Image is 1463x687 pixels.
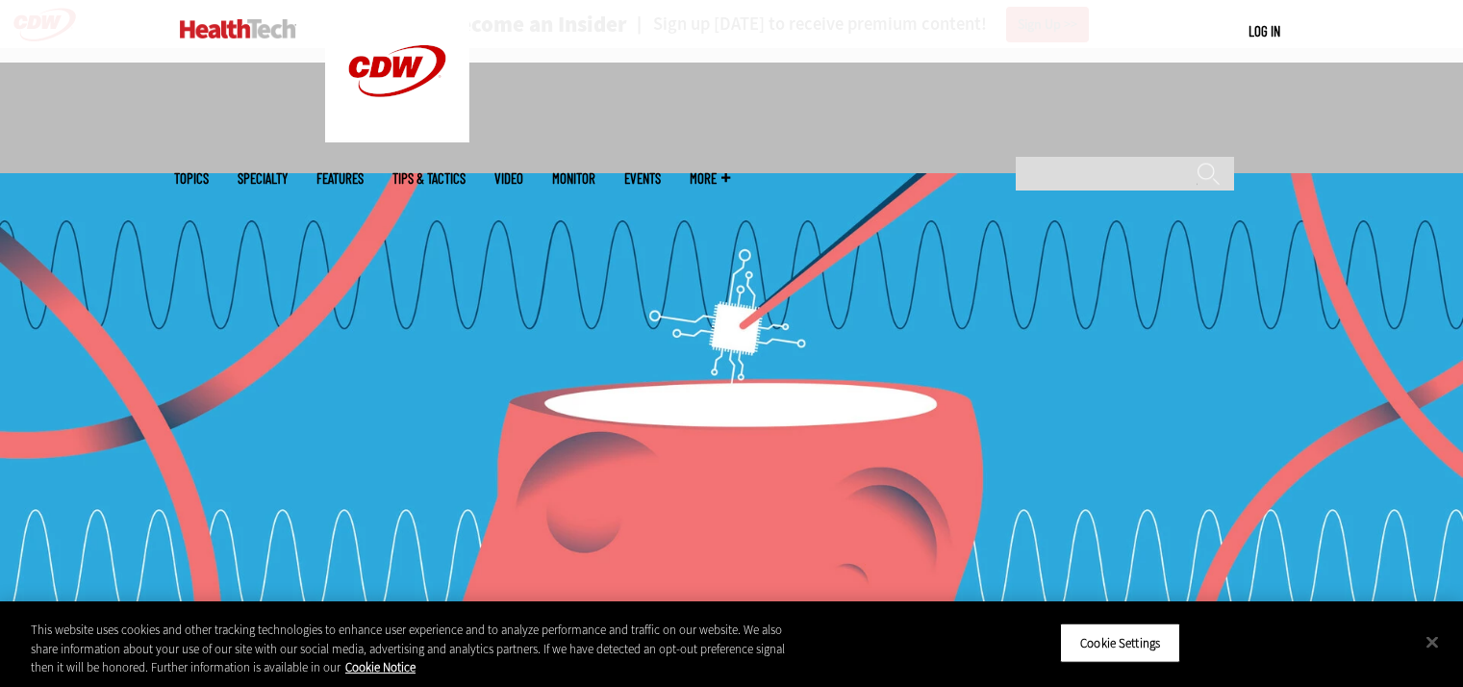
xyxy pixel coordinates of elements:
img: Home [180,19,296,38]
a: Tips & Tactics [392,171,466,186]
div: This website uses cookies and other tracking technologies to enhance user experience and to analy... [31,621,805,677]
span: Topics [174,171,209,186]
button: Close [1411,621,1453,663]
a: MonITor [552,171,595,186]
a: Features [316,171,364,186]
a: Log in [1249,22,1280,39]
div: User menu [1249,21,1280,41]
button: Cookie Settings [1060,623,1180,663]
a: More information about your privacy [345,659,416,675]
a: CDW [325,127,469,147]
span: Specialty [238,171,288,186]
a: Video [494,171,523,186]
a: Events [624,171,661,186]
span: More [690,171,730,186]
